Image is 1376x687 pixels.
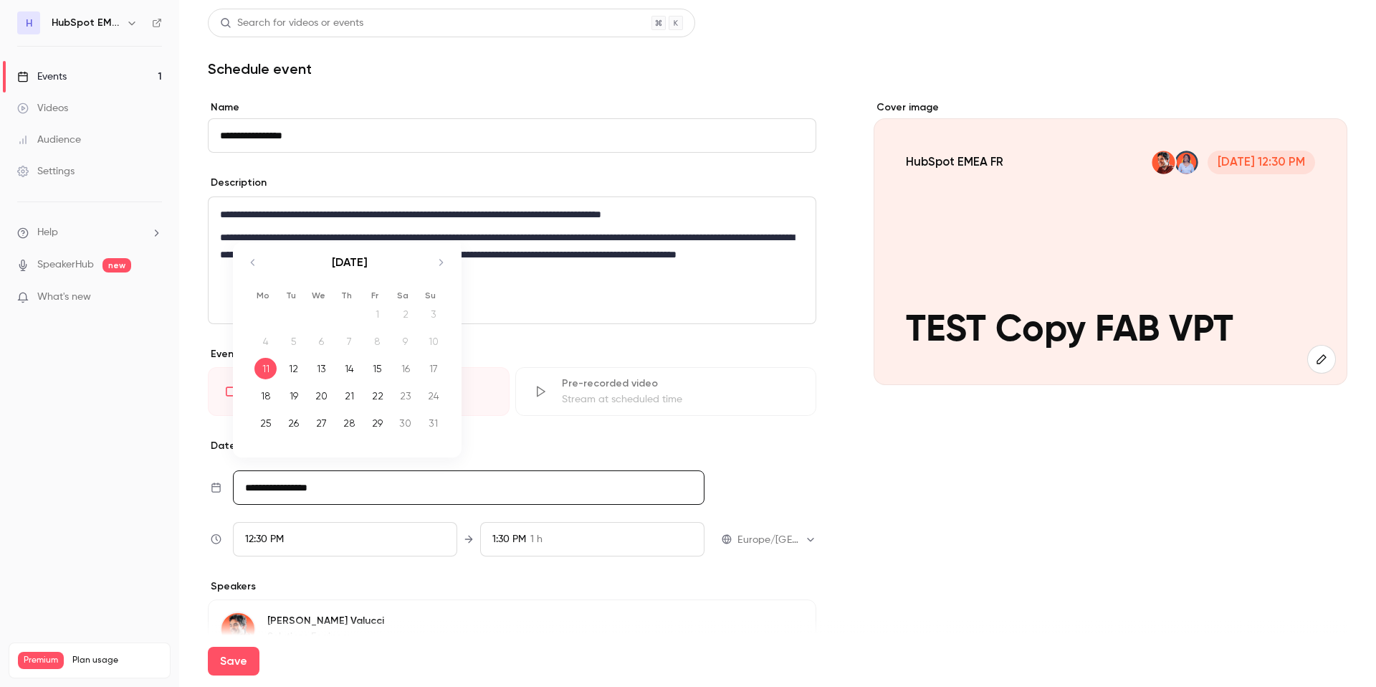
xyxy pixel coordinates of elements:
p: Event type [208,347,816,361]
td: Friday, August 15, 2025 [363,355,391,382]
td: Not available. Saturday, August 2, 2025 [391,300,419,328]
td: Tuesday, August 12, 2025 [279,355,307,382]
div: 18 [254,385,277,407]
strong: [DATE] [332,255,368,269]
td: Not available. Saturday, August 9, 2025 [391,328,419,355]
div: 1 [366,303,388,325]
small: Fr [371,290,378,300]
a: SpeakerHub [37,257,94,273]
p: Videos [18,669,45,682]
div: 30 [394,412,416,434]
img: Enzo Valucci [1152,151,1175,174]
div: From [233,522,457,556]
div: 28 [338,412,360,434]
div: 17 [422,358,444,379]
div: 16 [394,358,416,379]
span: 23 [126,671,135,680]
p: [PERSON_NAME] Valucci [267,614,384,628]
div: 13 [310,358,333,379]
label: Name [208,100,816,115]
div: 9 [394,331,416,352]
div: Stream at scheduled time [562,392,799,407]
td: Sunday, August 31, 2025 [419,409,447,437]
td: Friday, August 22, 2025 [363,382,391,409]
div: 10 [422,331,444,352]
div: 23 [394,385,416,407]
td: Not available. Monday, August 4, 2025 [252,328,279,355]
div: 15 [366,358,388,379]
td: Sunday, August 24, 2025 [419,382,447,409]
input: Tue, Feb 17, 2026 [233,470,704,505]
label: Cover image [874,100,1347,115]
td: Saturday, August 16, 2025 [391,355,419,382]
div: Pre-recorded video [562,376,799,391]
td: Saturday, August 30, 2025 [391,409,419,437]
div: 12 [282,358,305,379]
td: Thursday, August 21, 2025 [335,382,363,409]
label: Description [208,176,267,190]
div: 11 [254,358,277,379]
span: [DATE] 12:30 PM [1208,151,1316,174]
div: Audience [17,133,81,147]
p: TEST Copy FAB VPT [906,310,1316,353]
img: Enzo Valucci [221,612,255,647]
td: Wednesday, August 20, 2025 [307,382,335,409]
span: 1 h [530,532,543,547]
div: Settings [17,164,75,179]
td: Friday, August 29, 2025 [363,409,391,437]
div: 31 [422,412,444,434]
small: Mo [257,290,269,300]
td: Wednesday, August 27, 2025 [307,409,335,437]
td: Tuesday, August 26, 2025 [279,409,307,437]
div: 7 [338,331,360,352]
td: Thursday, August 28, 2025 [335,409,363,437]
small: Sa [397,290,408,300]
div: Pre-recorded videoStream at scheduled time [515,367,817,416]
p: / 1000 [126,669,161,682]
span: 1:30 PM [492,534,526,544]
div: 26 [282,412,305,434]
div: 2 [394,303,416,325]
div: 8 [366,331,388,352]
td: Not available. Wednesday, August 6, 2025 [307,328,335,355]
small: Tu [286,290,296,300]
td: Sunday, August 17, 2025 [419,355,447,382]
td: Wednesday, August 13, 2025 [307,355,335,382]
td: Not available. Sunday, August 3, 2025 [419,300,447,328]
div: 24 [422,385,444,407]
td: Not available. Sunday, August 10, 2025 [419,328,447,355]
div: 4 [254,331,277,352]
div: 6 [310,331,333,352]
td: Not available. Tuesday, August 5, 2025 [279,328,307,355]
span: What's new [37,290,91,305]
button: Edit [752,612,804,635]
div: 14 [338,358,360,379]
span: H [26,16,32,31]
small: We [312,290,325,300]
td: Not available. Friday, August 8, 2025 [363,328,391,355]
td: Not available. Thursday, August 7, 2025 [335,328,363,355]
div: 21 [338,385,360,407]
td: Not available. Friday, August 1, 2025 [363,300,391,328]
td: Saturday, August 23, 2025 [391,382,419,409]
button: Save [208,647,259,676]
td: Selected. Monday, August 11, 2025 [252,355,279,382]
p: Speakers [208,579,816,594]
div: Europe/[GEOGRAPHIC_DATA] [737,533,816,547]
div: editor [209,197,816,323]
section: description [208,196,816,324]
td: Monday, August 18, 2025 [252,382,279,409]
div: 20 [310,385,333,407]
td: Monday, August 25, 2025 [252,409,279,437]
td: Tuesday, August 19, 2025 [279,382,307,409]
div: 29 [366,412,388,434]
span: Plan usage [72,655,161,666]
p: HubSpot EMEA FR [906,154,1003,171]
div: 3 [422,303,444,325]
div: Events [17,70,67,84]
div: LiveGo live at scheduled time [208,367,510,416]
img: Mélanie Bohulu [1175,151,1198,174]
div: 19 [282,385,305,407]
div: 5 [282,331,305,352]
div: Videos [17,101,68,115]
